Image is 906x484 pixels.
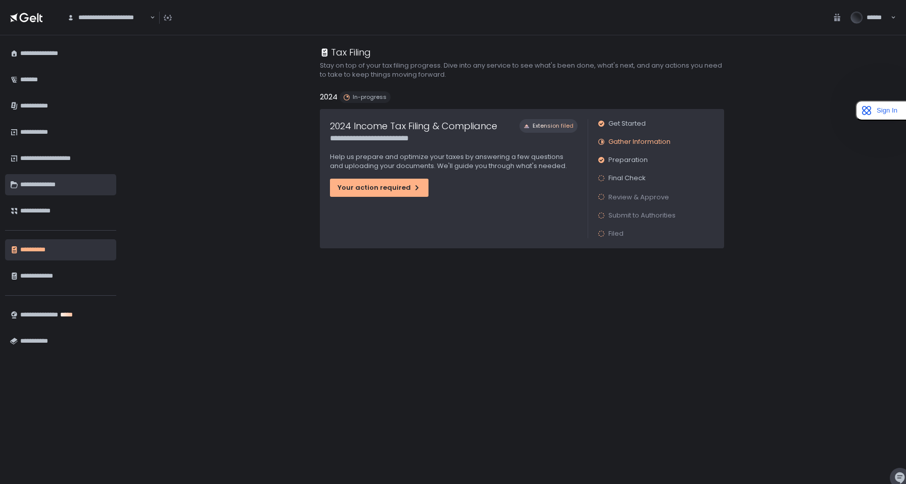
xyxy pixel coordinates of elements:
[330,119,497,133] h1: 2024 Income Tax Filing & Compliance
[320,91,338,103] h2: 2024
[320,45,371,59] div: Tax Filing
[608,137,671,146] span: Gather Information
[608,119,646,128] span: Get Started
[330,152,578,171] p: Help us prepare and optimize your taxes by answering a few questions and uploading your documents...
[338,183,421,192] div: Your action required
[608,229,624,238] span: Filed
[608,174,646,183] span: Final Check
[320,61,724,79] h2: Stay on top of your tax filing progress. Dive into any service to see what's been done, what's ne...
[608,155,648,165] span: Preparation
[61,7,155,28] div: Search for option
[330,179,428,197] button: Your action required
[608,211,676,220] span: Submit to Authorities
[533,122,574,130] span: Extension filed
[608,192,669,202] span: Review & Approve
[353,93,387,101] span: In-progress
